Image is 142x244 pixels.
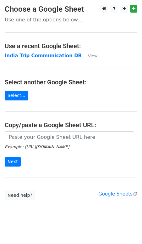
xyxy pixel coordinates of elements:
[5,5,137,14] h3: Choose a Google Sheet
[5,145,69,149] small: Example: [URL][DOMAIN_NAME]
[82,53,97,59] a: View
[5,78,137,86] h4: Select another Google Sheet:
[5,16,137,23] p: Use one of the options below...
[98,191,137,197] a: Google Sheets
[88,54,97,58] small: View
[5,91,28,100] a: Select...
[5,42,137,50] h4: Use a recent Google Sheet:
[5,121,137,129] h4: Copy/paste a Google Sheet URL:
[5,190,35,200] a: Need help?
[5,157,21,167] input: Next
[5,53,82,59] a: India Trip Communication DB
[5,131,134,143] input: Paste your Google Sheet URL here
